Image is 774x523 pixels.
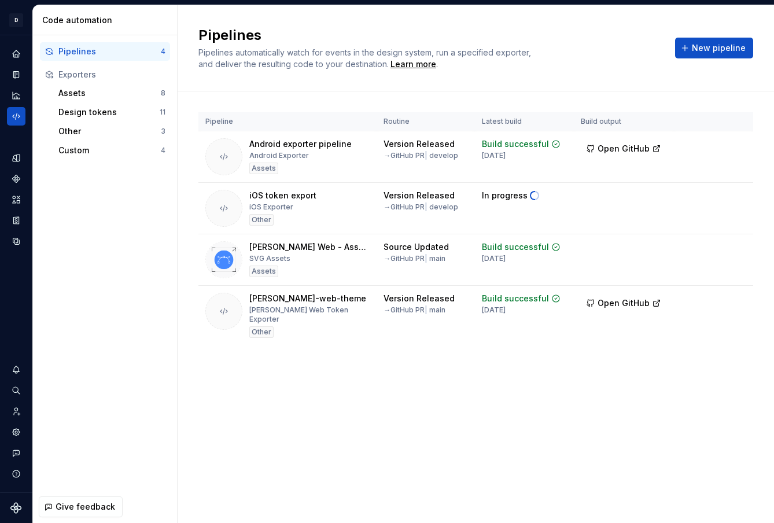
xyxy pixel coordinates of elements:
[7,211,25,230] a: Storybook stories
[54,141,170,160] button: Custom4
[198,26,661,45] h2: Pipelines
[58,106,160,118] div: Design tokens
[598,297,650,309] span: Open GitHub
[249,266,278,277] div: Assets
[249,293,366,304] div: [PERSON_NAME]-web-theme
[384,151,458,160] div: → GitHub PR develop
[482,254,506,263] div: [DATE]
[56,501,115,513] span: Give feedback
[475,112,574,131] th: Latest build
[54,84,170,102] button: Assets8
[384,202,458,212] div: → GitHub PR develop
[58,87,161,99] div: Assets
[7,170,25,188] a: Components
[161,89,165,98] div: 8
[7,381,25,400] button: Search ⌘K
[7,107,25,126] a: Code automation
[9,13,23,27] div: D
[198,112,377,131] th: Pipeline
[581,138,666,159] button: Open GitHub
[482,190,528,201] div: In progress
[249,190,316,201] div: iOS token export
[574,112,674,131] th: Build output
[7,149,25,167] a: Design tokens
[7,423,25,441] div: Settings
[160,108,165,117] div: 11
[384,305,445,315] div: → GitHub PR main
[675,38,753,58] button: New pipeline
[249,138,352,150] div: Android exporter pipeline
[389,60,438,69] span: .
[384,138,455,150] div: Version Released
[249,254,290,263] div: SVG Assets
[384,190,455,201] div: Version Released
[54,103,170,121] button: Design tokens11
[482,151,506,160] div: [DATE]
[249,305,370,324] div: [PERSON_NAME] Web Token Exporter
[384,254,445,263] div: → GitHub PR main
[7,232,25,251] a: Data sources
[482,138,549,150] div: Build successful
[7,402,25,421] a: Invite team
[58,69,165,80] div: Exporters
[581,300,666,310] a: Open GitHub
[384,293,455,304] div: Version Released
[482,305,506,315] div: [DATE]
[249,163,278,174] div: Assets
[581,293,666,314] button: Open GitHub
[40,42,170,61] button: Pipelines4
[7,65,25,84] a: Documentation
[2,8,30,32] button: D
[598,143,650,154] span: Open GitHub
[58,145,161,156] div: Custom
[198,47,533,69] span: Pipelines automatically watch for events in the design system, run a specified exporter, and deli...
[58,126,161,137] div: Other
[581,145,666,155] a: Open GitHub
[249,241,370,253] div: [PERSON_NAME] Web - Assets
[384,241,449,253] div: Source Updated
[425,202,427,211] span: |
[377,112,474,131] th: Routine
[7,45,25,63] a: Home
[425,254,427,263] span: |
[39,496,123,517] button: Give feedback
[7,86,25,105] a: Analytics
[7,360,25,379] button: Notifications
[161,47,165,56] div: 4
[425,305,427,314] span: |
[692,42,746,54] span: New pipeline
[249,326,274,338] div: Other
[482,241,549,253] div: Build successful
[7,444,25,462] button: Contact support
[482,293,549,304] div: Build successful
[42,14,172,26] div: Code automation
[249,214,274,226] div: Other
[7,190,25,209] a: Assets
[390,58,436,70] a: Learn more
[54,122,170,141] a: Other3
[161,146,165,155] div: 4
[425,151,427,160] span: |
[58,46,161,57] div: Pipelines
[249,202,293,212] div: iOS Exporter
[249,151,309,160] div: Android Exporter
[10,502,22,514] svg: Supernova Logo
